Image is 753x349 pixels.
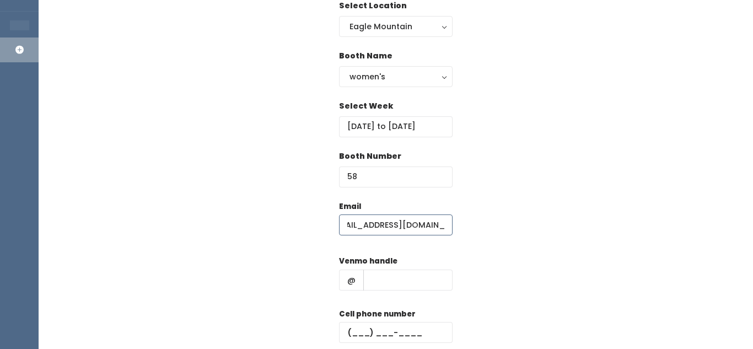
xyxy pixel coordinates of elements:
[339,322,453,343] input: (___) ___-____
[339,100,393,112] label: Select Week
[349,71,442,83] div: women's
[339,256,397,267] label: Venmo handle
[339,214,453,235] input: @ .
[339,151,401,162] label: Booth Number
[339,167,453,187] input: Booth Number
[339,201,361,212] label: Email
[339,309,416,320] label: Cell phone number
[339,50,392,62] label: Booth Name
[339,270,364,291] span: @
[339,66,453,87] button: women's
[339,116,453,137] input: Select week
[349,20,442,33] div: Eagle Mountain
[339,16,453,37] button: Eagle Mountain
